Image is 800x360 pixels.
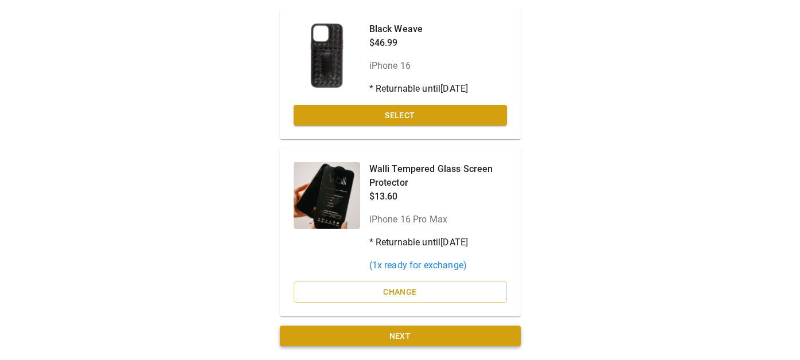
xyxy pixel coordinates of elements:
button: Next [280,326,521,347]
p: * Returnable until [DATE] [369,82,469,96]
button: Select [294,105,507,126]
p: * Returnable until [DATE] [369,236,507,249]
p: iPhone 16 Pro Max [369,213,507,226]
p: $13.60 [369,190,507,204]
button: Change [294,281,507,303]
p: ( 1 x ready for exchange) [369,259,507,272]
p: iPhone 16 [369,59,469,73]
p: Walli Tempered Glass Screen Protector [369,162,507,190]
p: $46.99 [369,36,469,50]
p: Black Weave [369,22,469,36]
